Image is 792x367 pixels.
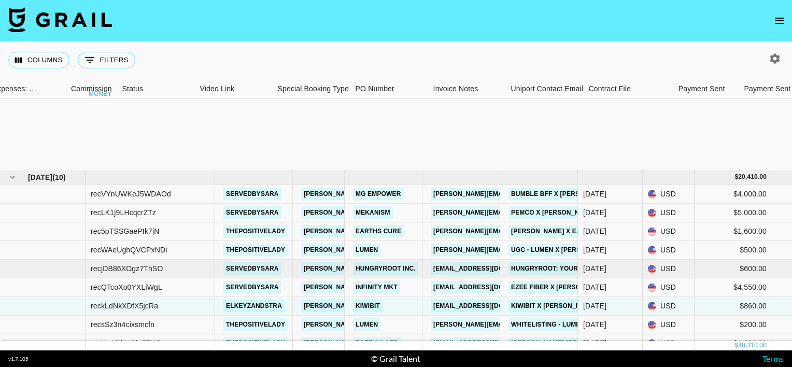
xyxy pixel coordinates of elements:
div: Special Booking Type [278,79,349,99]
div: © Grail Talent [371,354,420,364]
a: [PERSON_NAME][EMAIL_ADDRESS][PERSON_NAME][DOMAIN_NAME] [301,225,524,238]
a: Earths Cure [353,225,404,238]
a: servedbysara [223,188,281,201]
div: USD [643,222,695,241]
div: USD [643,260,695,278]
a: [PERSON_NAME][EMAIL_ADDRESS][PERSON_NAME][DOMAIN_NAME] [301,244,524,257]
div: v 1.7.105 [8,356,29,362]
div: Status [117,79,195,99]
span: [DATE] [28,172,52,182]
a: Kiwibit X [PERSON_NAME] [508,300,599,313]
div: Contract File [589,79,631,99]
div: recWAeUghQVCPxNDi [91,245,167,255]
a: Mekanism [353,206,393,219]
a: [EMAIL_ADDRESS][DOMAIN_NAME] [431,337,547,350]
a: [PERSON_NAME][EMAIL_ADDRESS][PERSON_NAME][DOMAIN_NAME] [301,188,524,201]
div: money [89,91,112,97]
div: recLK1j9LHcqcrZTz [91,207,156,218]
a: Lumen [353,244,380,257]
div: $1,600.00 [695,222,772,241]
a: thepositivelady [223,337,288,350]
a: [PERSON_NAME][EMAIL_ADDRESS][PERSON_NAME][DOMAIN_NAME] [301,318,524,331]
div: Commission [71,79,112,99]
a: [PERSON_NAME] X Earths Cure [508,225,620,238]
div: $5,000.00 [695,204,772,222]
div: $4,550.00 [695,278,772,297]
a: Whitelisting - Lumen X [PERSON_NAME] [508,318,648,331]
a: Terms [762,354,784,363]
div: reckLdNkXDfX5jcRa [91,301,158,311]
div: Oct '25 [583,207,606,218]
div: USD [643,316,695,334]
button: hide children [5,170,20,185]
div: Invoice Notes [428,79,506,99]
a: [PERSON_NAME][EMAIL_ADDRESS][PERSON_NAME][DOMAIN_NAME] [431,206,653,219]
div: Contract File [584,79,661,99]
div: recXe4SjbUObt7TYO [91,338,161,348]
span: ( 10 ) [52,172,66,182]
div: Uniport Contact Email [506,79,584,99]
div: USD [643,297,695,316]
div: USD [643,334,695,353]
a: [EMAIL_ADDRESS][DOMAIN_NAME] [431,262,547,275]
a: [PERSON_NAME][EMAIL_ADDRESS][DOMAIN_NAME] [431,244,600,257]
a: Zoefull LTD [353,337,401,350]
div: Video Link [195,79,273,99]
div: Oct '25 [583,319,606,330]
a: [EMAIL_ADDRESS][DOMAIN_NAME] [431,281,547,294]
div: $ [734,341,738,350]
a: Kiwibit [353,300,383,313]
a: [PERSON_NAME][EMAIL_ADDRESS][PERSON_NAME][DOMAIN_NAME] [301,300,524,313]
a: MG Empower [353,188,404,201]
a: [PERSON_NAME][EMAIL_ADDRESS][DOMAIN_NAME] [431,225,600,238]
div: rec5pTSSGaePIk7jN [91,226,160,236]
button: open drawer [769,10,790,31]
div: 48,310.00 [738,341,767,350]
div: $600.00 [695,260,772,278]
a: servedbysara [223,281,281,294]
div: Invoice Notes [433,79,478,99]
a: thepositivelady [223,318,288,331]
a: thepositivelady [223,225,288,238]
a: [EMAIL_ADDRESS][DOMAIN_NAME] [431,300,547,313]
a: [PERSON_NAME][EMAIL_ADDRESS][PERSON_NAME][DOMAIN_NAME] [301,281,524,294]
div: Uniport Contact Email [511,79,583,99]
img: Grail Talent [8,7,112,32]
div: Special Booking Type [273,79,350,99]
div: Oct '25 [583,338,606,348]
a: Infinity Mkt [353,281,400,294]
a: [PERSON_NAME][EMAIL_ADDRESS][DOMAIN_NAME] [431,188,600,201]
a: PemCo X [PERSON_NAME] [508,206,598,219]
div: $1,800.00 [695,334,772,353]
div: PO Number [350,79,428,99]
div: Payment Sent [661,79,739,99]
a: Ezee Fiber X [PERSON_NAME] [508,281,612,294]
button: Show filters [78,52,135,68]
div: USD [643,185,695,204]
div: Status [122,79,144,99]
div: recQTcoXo0YXLiWgL [91,282,162,292]
div: USD [643,241,695,260]
div: 20,410.00 [738,173,767,181]
div: Video Link [200,79,235,99]
div: USD [643,204,695,222]
div: Oct '25 [583,282,606,292]
a: servedbysara [223,206,281,219]
div: $500.00 [695,241,772,260]
div: Oct '25 [583,189,606,199]
div: Oct '25 [583,301,606,311]
div: $4,000.00 [695,185,772,204]
div: $200.00 [695,316,772,334]
a: Hungryroot: Your Partner in Healthy Living [508,262,675,275]
a: Bumble BFF X [PERSON_NAME] [508,188,616,201]
div: USD [643,278,695,297]
div: Payment Sent [678,79,725,99]
a: servedbysara [223,262,281,275]
div: recsSz3n4cixsmcfn [91,319,154,330]
a: Hungryroot Inc. [353,262,418,275]
div: recjDB86XOgz7ThSO [91,263,163,274]
div: $860.00 [695,297,772,316]
div: Oct '25 [583,263,606,274]
div: recVYnUWKeJ5WDAOd [91,189,171,199]
a: [PERSON_NAME][EMAIL_ADDRESS][PERSON_NAME][DOMAIN_NAME] [301,206,524,219]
